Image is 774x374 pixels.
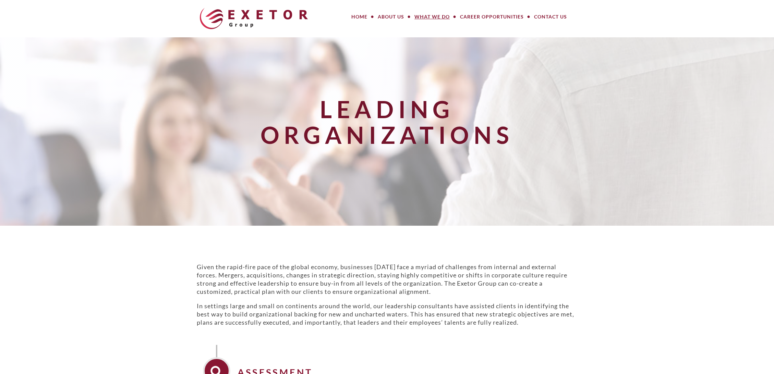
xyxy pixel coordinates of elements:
[193,96,581,148] h1: Leading Organizations
[409,10,455,24] a: What We Do
[197,263,577,296] p: Given the rapid-fire pace of the global economy, businesses [DATE] face a myriad of challenges fr...
[346,10,373,24] a: Home
[455,10,529,24] a: Career Opportunities
[200,8,308,29] img: The Exetor Group
[373,10,409,24] a: About Us
[197,302,577,326] p: In settings large and small on continents around the world, our leadership consultants have assis...
[529,10,572,24] a: Contact Us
